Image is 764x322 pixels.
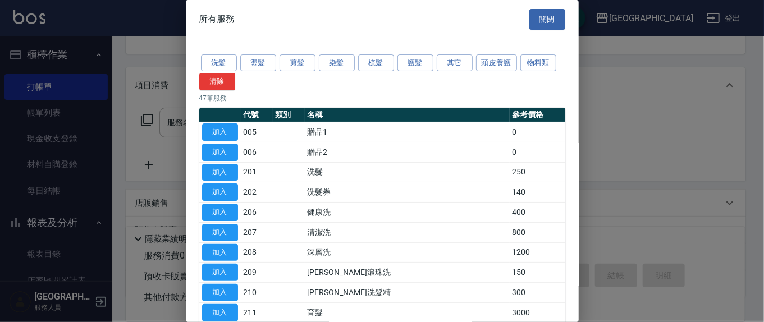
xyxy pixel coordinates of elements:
[510,203,565,223] td: 400
[199,73,235,90] button: 清除
[510,108,565,122] th: 參考價格
[305,122,510,142] td: 贈品1
[202,284,238,301] button: 加入
[510,142,565,162] td: 0
[529,9,565,30] button: 關閉
[240,54,276,72] button: 燙髮
[476,54,518,72] button: 頭皮養護
[397,54,433,72] button: 護髮
[305,222,510,242] td: 清潔洗
[241,242,273,263] td: 208
[241,263,273,283] td: 209
[202,183,238,201] button: 加入
[305,108,510,122] th: 名稱
[510,182,565,203] td: 140
[202,144,238,161] button: 加入
[510,222,565,242] td: 800
[319,54,355,72] button: 染髮
[199,13,235,25] span: 所有服務
[305,142,510,162] td: 贈品2
[273,108,305,122] th: 類別
[202,304,238,321] button: 加入
[358,54,394,72] button: 梳髮
[305,263,510,283] td: [PERSON_NAME]滾珠洗
[202,264,238,281] button: 加入
[201,54,237,72] button: 洗髮
[305,182,510,203] td: 洗髮券
[510,263,565,283] td: 150
[241,222,273,242] td: 207
[437,54,473,72] button: 其它
[241,108,273,122] th: 代號
[280,54,315,72] button: 剪髮
[202,164,238,181] button: 加入
[241,182,273,203] td: 202
[241,283,273,303] td: 210
[305,203,510,223] td: 健康洗
[241,203,273,223] td: 206
[305,162,510,182] td: 洗髮
[510,122,565,142] td: 0
[202,123,238,141] button: 加入
[305,242,510,263] td: 深層洗
[305,283,510,303] td: [PERSON_NAME]洗髮精
[202,244,238,261] button: 加入
[199,93,565,103] p: 47 筆服務
[241,162,273,182] td: 201
[510,242,565,263] td: 1200
[241,122,273,142] td: 005
[510,283,565,303] td: 300
[510,162,565,182] td: 250
[520,54,556,72] button: 物料類
[241,142,273,162] td: 006
[202,224,238,241] button: 加入
[202,204,238,221] button: 加入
